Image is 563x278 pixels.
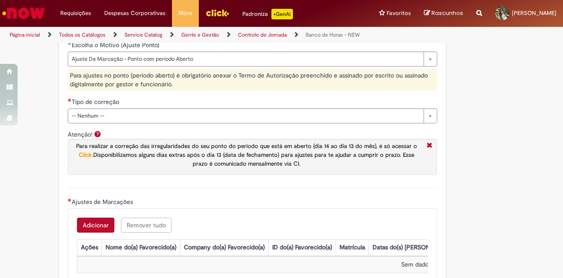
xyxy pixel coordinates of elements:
img: ServiceNow [1,4,46,22]
th: Matrícula [336,239,369,256]
div: Para ajustes no ponto (período aberto) é obrigatório anexar o Termo de Autorização preenchido e a... [68,69,437,91]
div: Padroniza [242,9,293,19]
a: Gente e Gestão [181,31,219,38]
th: Nome do(a) Favorecido(a) [102,239,180,256]
span: Obrigatório Preenchido [68,41,72,45]
a: Todos os Catálogos [59,31,106,38]
a: Rascunhos [424,9,463,18]
span: Disponibilizamos alguns dias extras após o dia 13 (data de fechamento) para ajustes para te ajuda... [93,151,414,167]
img: click_logo_yellow_360x200.png [205,6,229,19]
span: Necessários [68,98,72,102]
span: -- Nenhum -- [72,109,419,123]
span: [PERSON_NAME] [512,9,556,17]
span: Ajuste De Marcação - Ponto com período Aberto [72,52,419,66]
span: Ajuda para Atenção! [92,130,103,137]
a: Controle de Jornada [238,31,287,38]
label: Atenção! [68,130,92,138]
span: Rascunhos [431,9,463,17]
span: Para realizar a correção das irregularidades do seu ponto do período que está em aberto (dia 14 a... [76,142,417,150]
th: ID do(a) Favorecido(a) [268,239,336,256]
button: Add a row for Ajustes de Marcações [77,218,114,233]
a: Página inicial [10,31,40,38]
span: Favoritos [387,9,411,18]
span: Requisições [60,9,91,18]
a: Banco de Horas - NEW [306,31,360,38]
th: Ações [77,239,102,256]
span: . [76,142,417,167]
span: Escolha o Motivo (Ajuste Ponto) [72,41,161,49]
a: Click [79,151,92,159]
span: More [179,9,192,18]
th: Company do(a) Favorecido(a) [180,239,268,256]
span: Necessários [68,198,72,202]
i: Fechar More information Por question_atencao_ajuste_ponto_aberto [424,141,435,151]
ul: Trilhas de página [7,27,369,43]
th: Datas do(s) [PERSON_NAME](s) [369,239,463,256]
p: +GenAi [271,9,293,19]
a: Service Catalog [124,31,162,38]
span: Ajustes de Marcações [72,198,135,206]
span: Tipo de correção [72,98,121,106]
span: Despesas Corporativas [104,9,165,18]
